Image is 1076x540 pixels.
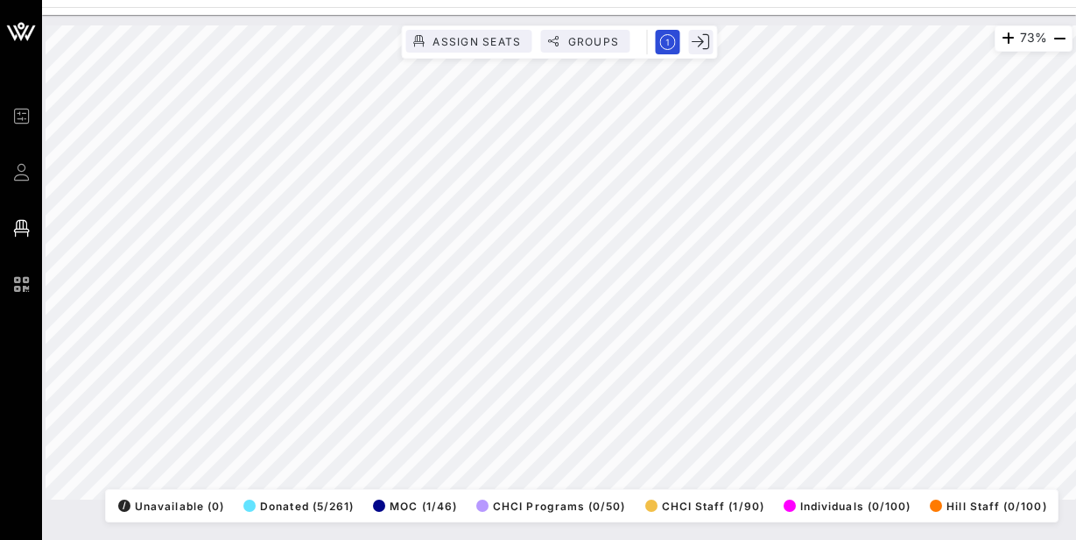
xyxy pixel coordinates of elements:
[640,494,764,518] button: CHCI Staff (1/90)
[373,500,457,513] span: MOC (1/46)
[566,35,619,48] span: Groups
[238,494,354,518] button: Donated (5/261)
[118,500,130,512] div: /
[778,494,911,518] button: Individuals (0/100)
[930,500,1046,513] span: Hill Staff (0/100)
[476,500,626,513] span: CHCI Programs (0/50)
[432,35,521,48] span: Assign Seats
[925,494,1046,518] button: Hill Staff (0/100)
[368,494,457,518] button: MOC (1/46)
[540,30,629,53] button: Groups
[243,500,354,513] span: Donated (5/261)
[118,500,224,513] span: Unavailable (0)
[113,494,224,518] button: /Unavailable (0)
[995,25,1072,52] div: 73%
[784,500,911,513] span: Individuals (0/100)
[405,30,531,53] button: Assign Seats
[645,500,764,513] span: CHCI Staff (1/90)
[471,494,626,518] button: CHCI Programs (0/50)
